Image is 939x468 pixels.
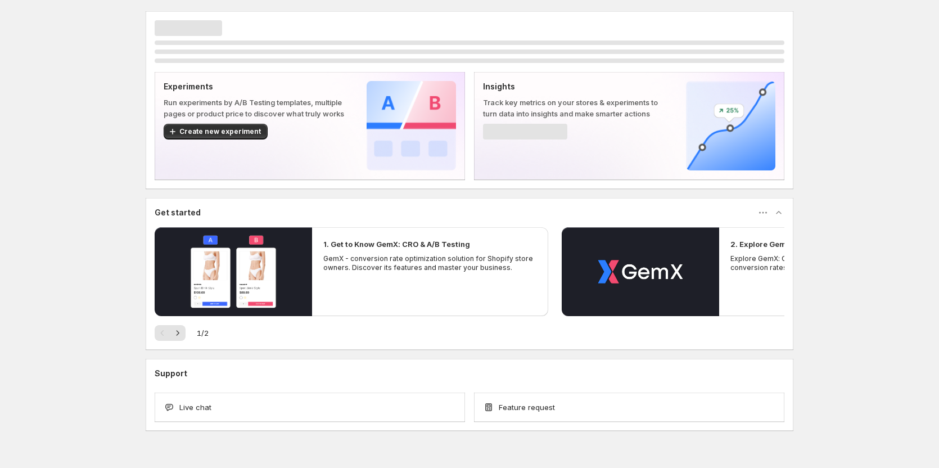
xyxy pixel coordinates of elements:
span: 1 / 2 [197,327,209,339]
img: Experiments [367,81,456,170]
span: Feature request [499,402,555,413]
h2: 2. Explore GemX: CRO & A/B Testing Use Cases [730,238,905,250]
button: Play video [155,227,312,316]
h2: 1. Get to Know GemX: CRO & A/B Testing [323,238,470,250]
p: Run experiments by A/B Testing templates, multiple pages or product price to discover what truly ... [164,97,349,119]
p: GemX - conversion rate optimization solution for Shopify store owners. Discover its features and ... [323,254,537,272]
p: Insights [483,81,668,92]
span: Live chat [179,402,211,413]
span: Create new experiment [179,127,261,136]
p: Track key metrics on your stores & experiments to turn data into insights and make smarter actions [483,97,668,119]
p: Experiments [164,81,349,92]
button: Play video [562,227,719,316]
button: Next [170,325,186,341]
h3: Support [155,368,187,379]
h3: Get started [155,207,201,218]
img: Insights [686,81,775,170]
button: Create new experiment [164,124,268,139]
nav: Pagination [155,325,186,341]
